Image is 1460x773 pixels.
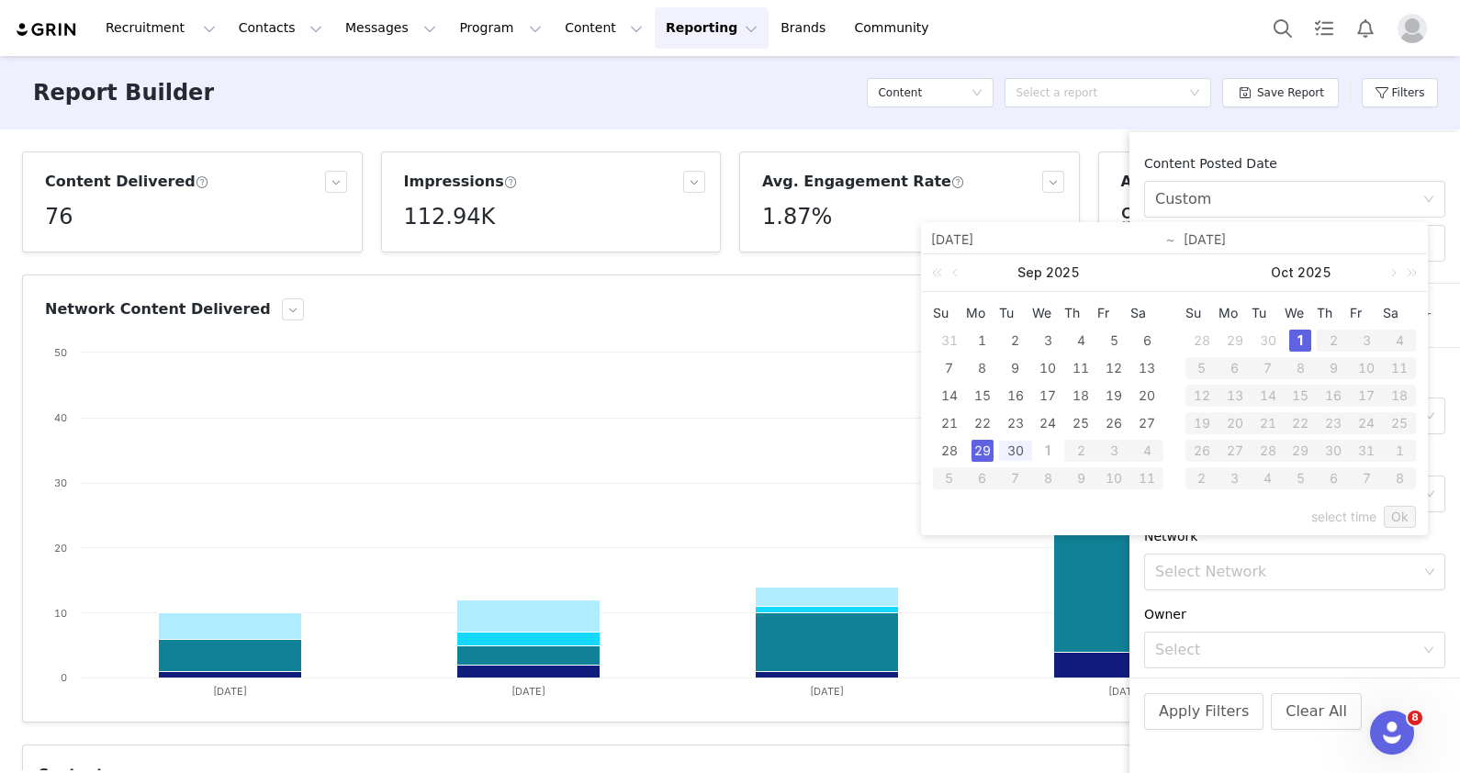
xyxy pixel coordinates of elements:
[1185,354,1219,382] td: October 5, 2025
[933,299,966,327] th: Sun
[1032,409,1065,437] td: September 24, 2025
[54,476,67,489] text: 30
[1398,14,1427,43] img: placeholder-profile.jpg
[1383,382,1416,409] td: October 18, 2025
[1064,437,1097,465] td: October 2, 2025
[1032,465,1065,492] td: October 8, 2025
[1383,440,1416,462] div: 1
[1185,299,1219,327] th: Sun
[1130,467,1163,489] div: 11
[1097,354,1130,382] td: September 12, 2025
[15,21,79,39] a: grin logo
[54,607,67,620] text: 10
[1285,354,1318,382] td: October 8, 2025
[1285,412,1318,434] div: 22
[1064,327,1097,354] td: September 4, 2025
[1224,330,1246,352] div: 29
[966,437,999,465] td: September 29, 2025
[1185,357,1219,379] div: 5
[762,200,832,233] h5: 1.87%
[1219,357,1252,379] div: 6
[1016,84,1180,102] div: Select a report
[1130,465,1163,492] td: October 11, 2025
[1070,357,1092,379] div: 11
[1285,465,1318,492] td: November 5, 2025
[1350,299,1383,327] th: Fri
[1387,14,1445,43] button: Profile
[1130,305,1163,321] span: Sa
[1350,305,1383,321] span: Fr
[1219,437,1252,465] td: October 27, 2025
[1130,409,1163,437] td: September 27, 2025
[1350,385,1383,407] div: 17
[971,385,994,407] div: 15
[938,385,960,407] div: 14
[1362,78,1438,107] button: Filters
[1383,437,1416,465] td: November 1, 2025
[1383,354,1416,382] td: October 11, 2025
[1136,385,1158,407] div: 20
[933,437,966,465] td: September 28, 2025
[1189,87,1200,100] i: icon: down
[1350,354,1383,382] td: October 10, 2025
[1103,385,1125,407] div: 19
[1064,409,1097,437] td: September 25, 2025
[1384,506,1416,528] a: Ok
[933,467,966,489] div: 5
[1185,382,1219,409] td: October 12, 2025
[1136,357,1158,379] div: 13
[1285,305,1318,321] span: We
[1424,488,1435,501] i: icon: down
[1219,412,1252,434] div: 20
[1144,605,1445,624] div: Owner
[999,465,1032,492] td: October 7, 2025
[1108,685,1142,698] text: [DATE]
[1097,299,1130,327] th: Fri
[1383,465,1416,492] td: November 8, 2025
[1185,465,1219,492] td: November 2, 2025
[1032,299,1065,327] th: Wed
[878,79,922,106] h5: Content
[999,305,1032,321] span: Tu
[938,330,960,352] div: 31
[1097,440,1130,462] div: 3
[1383,330,1416,352] div: 4
[1044,254,1082,291] a: 2025
[1185,385,1219,407] div: 12
[1184,229,1418,251] input: End date
[45,298,271,320] h3: Network Content Delivered
[1252,357,1285,379] div: 7
[971,87,983,100] i: icon: down
[1370,711,1414,755] iframe: Intercom live chat
[61,671,67,684] text: 0
[1070,412,1092,434] div: 25
[1317,382,1350,409] td: October 16, 2025
[1005,385,1027,407] div: 16
[1383,409,1416,437] td: October 25, 2025
[1350,357,1383,379] div: 10
[999,382,1032,409] td: September 16, 2025
[54,411,67,424] text: 40
[554,7,654,49] button: Content
[1097,327,1130,354] td: September 5, 2025
[1350,409,1383,437] td: October 24, 2025
[933,327,966,354] td: August 31, 2025
[999,354,1032,382] td: September 9, 2025
[45,171,209,193] h3: Content Delivered
[1350,330,1383,352] div: 3
[1155,641,1414,659] div: Select
[971,357,994,379] div: 8
[1311,499,1376,534] a: select time
[933,382,966,409] td: September 14, 2025
[1103,412,1125,434] div: 26
[1037,440,1059,462] div: 1
[999,437,1032,465] td: September 30, 2025
[1219,299,1252,327] th: Mon
[1285,467,1318,489] div: 5
[1121,200,1150,233] h5: 97
[1317,330,1350,352] div: 2
[1252,465,1285,492] td: November 4, 2025
[1064,305,1097,321] span: Th
[1350,382,1383,409] td: October 17, 2025
[1144,156,1277,171] span: Content Posted Date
